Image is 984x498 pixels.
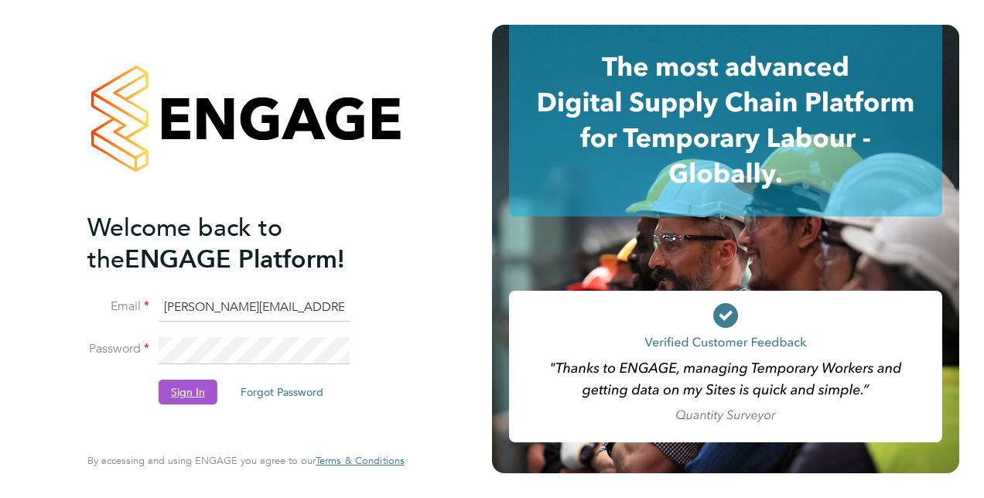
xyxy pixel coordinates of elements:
span: Terms & Conditions [316,454,405,467]
button: Sign In [159,380,217,404]
label: Password [87,341,149,357]
h2: ENGAGE Platform! [87,212,389,275]
input: Enter your work email... [159,294,350,322]
button: Forgot Password [228,380,336,404]
a: Terms & Conditions [316,455,405,467]
span: By accessing and using ENGAGE you agree to our [87,454,405,467]
span: Welcome back to the [87,213,282,275]
label: Email [87,298,149,315]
